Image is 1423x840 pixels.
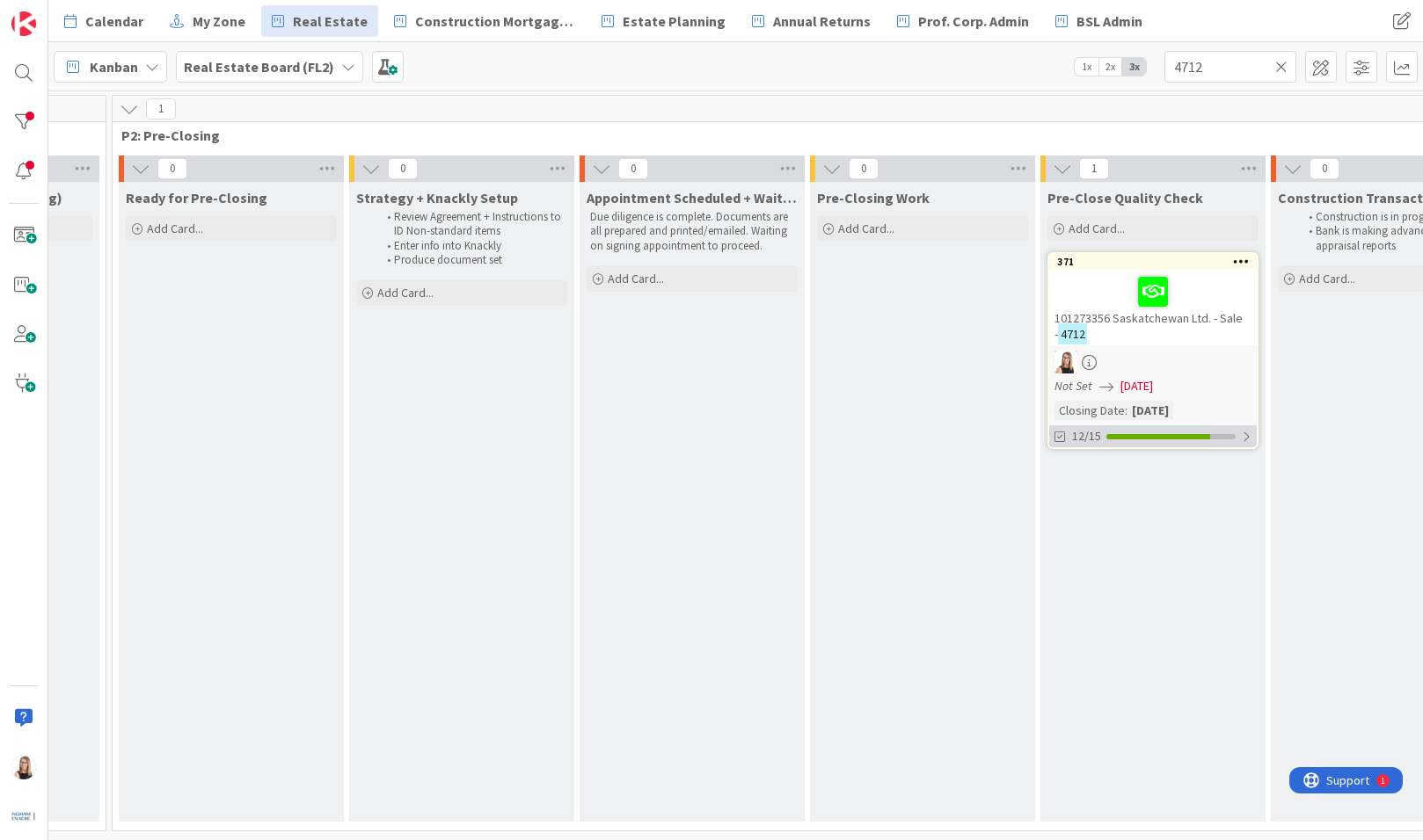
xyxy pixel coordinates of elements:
[1047,252,1259,449] a: 371101273356 Saskatchewan Ltd. - Sale -4712DBNot Set[DATE]Closing Date:[DATE]12/15
[90,56,138,77] span: Kanban
[184,58,334,76] b: Real Estate Board (FL2)
[1057,256,1257,268] div: 371
[1058,323,1087,344] mark: 4712
[1098,58,1122,76] span: 2x
[849,158,879,179] span: 0
[146,98,176,119] span: 1
[1049,254,1257,345] div: 371101273356 Saskatchewan Ltd. - Sale -4712
[377,285,434,301] span: Add Card...
[1079,158,1109,179] span: 1
[1047,189,1203,206] span: Pre-Close Quality Check
[377,210,565,239] li: Review Agreement + Instructions to ID Non-standard items
[37,3,80,24] span: Support
[1122,58,1146,76] span: 3x
[1069,221,1125,236] span: Add Card...
[11,804,36,829] img: avatar
[147,221,203,236] span: Add Card...
[618,158,648,179] span: 0
[159,5,256,37] a: My Zone
[157,158,187,179] span: 0
[1054,351,1077,373] img: DB
[838,221,894,236] span: Add Card...
[1076,11,1142,32] span: BSL Admin
[383,5,586,37] a: Construction Mortgages - Draws
[91,7,96,21] div: 1
[1125,401,1127,420] span: :
[1299,271,1355,286] span: Add Card...
[587,189,798,206] span: Appointment Scheduled + Waiting on Signed Docs
[1120,377,1153,395] span: [DATE]
[608,271,664,286] span: Add Card...
[11,11,36,36] img: Visit kanbanzone.com
[817,189,930,206] span: Pre-Closing Work
[1054,378,1092,394] i: Not Set
[1049,351,1257,373] div: DB
[54,5,154,37] a: Calendar
[377,253,565,267] li: Produce document set
[1310,158,1339,179] span: 0
[918,11,1029,32] span: Prof. Corp. Admin
[1054,310,1243,342] span: 101273356 Saskatchewan Ltd. - Sale -
[741,5,881,37] a: Annual Returns
[1072,427,1101,445] span: 12/15
[590,210,794,253] p: Due diligence is complete. Documents are all prepared and printed/emailed. Waiting on signing app...
[377,239,565,253] li: Enter info into Knackly
[388,158,418,179] span: 0
[773,11,871,32] span: Annual Returns
[415,11,575,32] span: Construction Mortgages - Draws
[126,189,267,206] span: Ready for Pre-Closing
[1075,58,1098,76] span: 1x
[193,11,245,32] span: My Zone
[293,11,368,32] span: Real Estate
[1127,401,1173,420] div: [DATE]
[85,11,143,32] span: Calendar
[1054,401,1125,420] div: Closing Date
[887,5,1040,37] a: Prof. Corp. Admin
[623,11,726,32] span: Estate Planning
[11,755,36,779] img: DB
[1049,254,1257,270] div: 371
[356,189,518,206] span: Strategy + Knackly Setup
[591,5,736,37] a: Estate Planning
[1045,5,1153,37] a: BSL Admin
[1164,51,1296,83] input: Quick Filter...
[261,5,378,37] a: Real Estate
